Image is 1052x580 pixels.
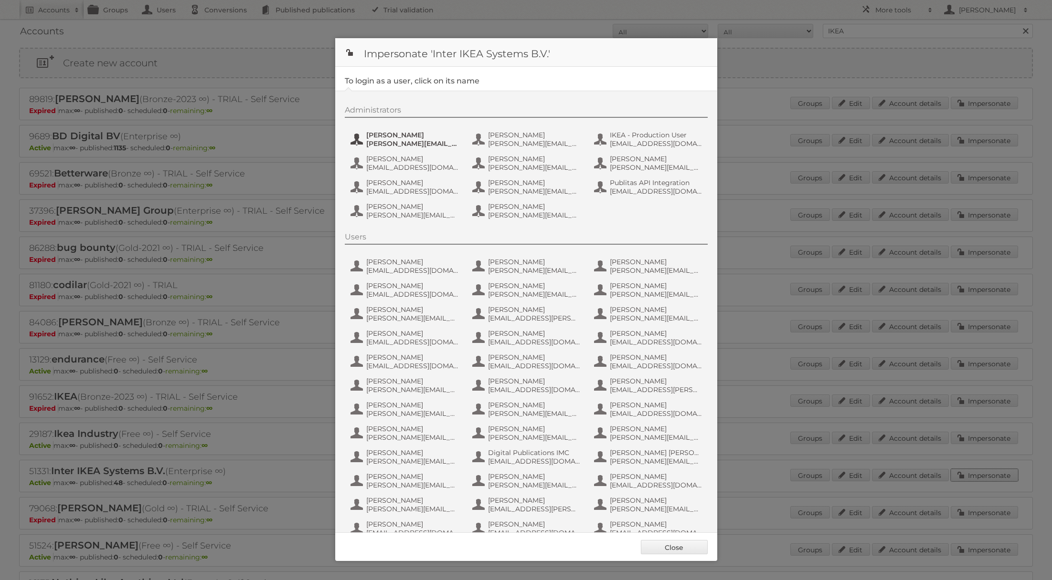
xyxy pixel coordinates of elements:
[345,105,708,118] div: Administrators
[488,258,581,266] span: [PERSON_NAME]
[488,353,581,362] span: [PERSON_NAME]
[488,139,581,148] span: [PERSON_NAME][EMAIL_ADDRESS][PERSON_NAME][DOMAIN_NAME]
[610,353,702,362] span: [PERSON_NAME]
[593,177,705,197] button: Publitas API Integration [EMAIL_ADDRESS][DOMAIN_NAME]
[610,505,702,513] span: [PERSON_NAME][EMAIL_ADDRESS][DOMAIN_NAME]
[610,496,702,505] span: [PERSON_NAME]
[366,155,459,163] span: [PERSON_NAME]
[610,155,702,163] span: [PERSON_NAME]
[593,352,705,371] button: [PERSON_NAME] [EMAIL_ADDRESS][DOMAIN_NAME]
[366,520,459,528] span: [PERSON_NAME]
[593,154,705,173] button: [PERSON_NAME] [PERSON_NAME][EMAIL_ADDRESS][DOMAIN_NAME]
[610,448,702,457] span: [PERSON_NAME] [PERSON_NAME]
[471,154,584,173] button: [PERSON_NAME] [PERSON_NAME][EMAIL_ADDRESS][PERSON_NAME][DOMAIN_NAME]
[366,472,459,481] span: [PERSON_NAME]
[488,211,581,219] span: [PERSON_NAME][EMAIL_ADDRESS][DOMAIN_NAME]
[350,447,462,466] button: [PERSON_NAME] [PERSON_NAME][EMAIL_ADDRESS][DOMAIN_NAME]
[366,178,459,187] span: [PERSON_NAME]
[593,471,705,490] button: [PERSON_NAME] [EMAIL_ADDRESS][DOMAIN_NAME]
[471,328,584,347] button: [PERSON_NAME] [EMAIL_ADDRESS][DOMAIN_NAME]
[366,401,459,409] span: [PERSON_NAME]
[488,496,581,505] span: [PERSON_NAME]
[610,401,702,409] span: [PERSON_NAME]
[488,131,581,139] span: [PERSON_NAME]
[366,481,459,489] span: [PERSON_NAME][EMAIL_ADDRESS][PERSON_NAME][DOMAIN_NAME]
[366,409,459,418] span: [PERSON_NAME][EMAIL_ADDRESS][PERSON_NAME][DOMAIN_NAME]
[366,163,459,172] span: [EMAIL_ADDRESS][DOMAIN_NAME]
[488,178,581,187] span: [PERSON_NAME]
[610,178,702,187] span: Publitas API Integration
[366,425,459,433] span: [PERSON_NAME]
[610,481,702,489] span: [EMAIL_ADDRESS][DOMAIN_NAME]
[350,154,462,173] button: [PERSON_NAME] [EMAIL_ADDRESS][DOMAIN_NAME]
[488,377,581,385] span: [PERSON_NAME]
[366,433,459,442] span: [PERSON_NAME][EMAIL_ADDRESS][PERSON_NAME][DOMAIN_NAME]
[488,520,581,528] span: [PERSON_NAME]
[366,314,459,322] span: [PERSON_NAME][EMAIL_ADDRESS][PERSON_NAME][DOMAIN_NAME]
[610,377,702,385] span: [PERSON_NAME]
[350,376,462,395] button: [PERSON_NAME] [PERSON_NAME][EMAIL_ADDRESS][DOMAIN_NAME]
[610,362,702,370] span: [EMAIL_ADDRESS][DOMAIN_NAME]
[350,280,462,300] button: [PERSON_NAME] [EMAIL_ADDRESS][DOMAIN_NAME]
[610,472,702,481] span: [PERSON_NAME]
[610,433,702,442] span: [PERSON_NAME][EMAIL_ADDRESS][DOMAIN_NAME]
[488,290,581,299] span: [PERSON_NAME][EMAIL_ADDRESS][DOMAIN_NAME]
[610,409,702,418] span: [EMAIL_ADDRESS][DOMAIN_NAME]
[366,457,459,466] span: [PERSON_NAME][EMAIL_ADDRESS][DOMAIN_NAME]
[610,290,702,299] span: [PERSON_NAME][EMAIL_ADDRESS][DOMAIN_NAME]
[366,448,459,457] span: [PERSON_NAME]
[610,314,702,322] span: [PERSON_NAME][EMAIL_ADDRESS][PERSON_NAME][DOMAIN_NAME]
[471,519,584,538] button: [PERSON_NAME] [EMAIL_ADDRESS][DOMAIN_NAME]
[610,281,702,290] span: [PERSON_NAME]
[488,202,581,211] span: [PERSON_NAME]
[350,304,462,323] button: [PERSON_NAME] [PERSON_NAME][EMAIL_ADDRESS][PERSON_NAME][DOMAIN_NAME]
[366,281,459,290] span: [PERSON_NAME]
[488,362,581,370] span: [EMAIL_ADDRESS][DOMAIN_NAME]
[471,400,584,419] button: [PERSON_NAME] [PERSON_NAME][EMAIL_ADDRESS][PERSON_NAME][DOMAIN_NAME]
[488,281,581,290] span: [PERSON_NAME]
[335,38,717,67] h1: Impersonate 'Inter IKEA Systems B.V.'
[488,457,581,466] span: [EMAIL_ADDRESS][DOMAIN_NAME]
[488,401,581,409] span: [PERSON_NAME]
[471,201,584,220] button: [PERSON_NAME] [PERSON_NAME][EMAIL_ADDRESS][DOMAIN_NAME]
[366,187,459,196] span: [EMAIL_ADDRESS][DOMAIN_NAME]
[488,305,581,314] span: [PERSON_NAME]
[593,424,705,443] button: [PERSON_NAME] [PERSON_NAME][EMAIL_ADDRESS][DOMAIN_NAME]
[366,202,459,211] span: [PERSON_NAME]
[345,232,708,245] div: Users
[471,352,584,371] button: [PERSON_NAME] [EMAIL_ADDRESS][DOMAIN_NAME]
[610,258,702,266] span: [PERSON_NAME]
[471,177,584,197] button: [PERSON_NAME] [PERSON_NAME][EMAIL_ADDRESS][DOMAIN_NAME]
[610,528,702,537] span: [EMAIL_ADDRESS][DOMAIN_NAME]
[366,338,459,346] span: [EMAIL_ADDRESS][DOMAIN_NAME]
[488,425,581,433] span: [PERSON_NAME]
[366,505,459,513] span: [PERSON_NAME][EMAIL_ADDRESS][PERSON_NAME][DOMAIN_NAME]
[593,495,705,514] button: [PERSON_NAME] [PERSON_NAME][EMAIL_ADDRESS][DOMAIN_NAME]
[471,471,584,490] button: [PERSON_NAME] [PERSON_NAME][EMAIL_ADDRESS][DOMAIN_NAME]
[471,447,584,466] button: Digital Publications IMC [EMAIL_ADDRESS][DOMAIN_NAME]
[350,257,462,276] button: [PERSON_NAME] [EMAIL_ADDRESS][DOMAIN_NAME]
[366,139,459,148] span: [PERSON_NAME][EMAIL_ADDRESS][DOMAIN_NAME]
[610,457,702,466] span: [PERSON_NAME][EMAIL_ADDRESS][PERSON_NAME][DOMAIN_NAME]
[488,385,581,394] span: [EMAIL_ADDRESS][DOMAIN_NAME]
[610,520,702,528] span: [PERSON_NAME]
[593,304,705,323] button: [PERSON_NAME] [PERSON_NAME][EMAIL_ADDRESS][PERSON_NAME][DOMAIN_NAME]
[366,211,459,219] span: [PERSON_NAME][EMAIL_ADDRESS][PERSON_NAME][DOMAIN_NAME]
[488,187,581,196] span: [PERSON_NAME][EMAIL_ADDRESS][DOMAIN_NAME]
[350,424,462,443] button: [PERSON_NAME] [PERSON_NAME][EMAIL_ADDRESS][PERSON_NAME][DOMAIN_NAME]
[350,400,462,419] button: [PERSON_NAME] [PERSON_NAME][EMAIL_ADDRESS][PERSON_NAME][DOMAIN_NAME]
[350,328,462,347] button: [PERSON_NAME] [EMAIL_ADDRESS][DOMAIN_NAME]
[593,328,705,347] button: [PERSON_NAME] [EMAIL_ADDRESS][DOMAIN_NAME]
[610,385,702,394] span: [EMAIL_ADDRESS][PERSON_NAME][DOMAIN_NAME]
[366,353,459,362] span: [PERSON_NAME]
[345,76,479,85] legend: To login as a user, click on its name
[488,338,581,346] span: [EMAIL_ADDRESS][DOMAIN_NAME]
[610,266,702,275] span: [PERSON_NAME][EMAIL_ADDRESS][DOMAIN_NAME]
[366,131,459,139] span: [PERSON_NAME]
[488,472,581,481] span: [PERSON_NAME]
[610,338,702,346] span: [EMAIL_ADDRESS][DOMAIN_NAME]
[593,257,705,276] button: [PERSON_NAME] [PERSON_NAME][EMAIL_ADDRESS][DOMAIN_NAME]
[610,329,702,338] span: [PERSON_NAME]
[593,400,705,419] button: [PERSON_NAME] [EMAIL_ADDRESS][DOMAIN_NAME]
[488,266,581,275] span: [PERSON_NAME][EMAIL_ADDRESS][PERSON_NAME][DOMAIN_NAME]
